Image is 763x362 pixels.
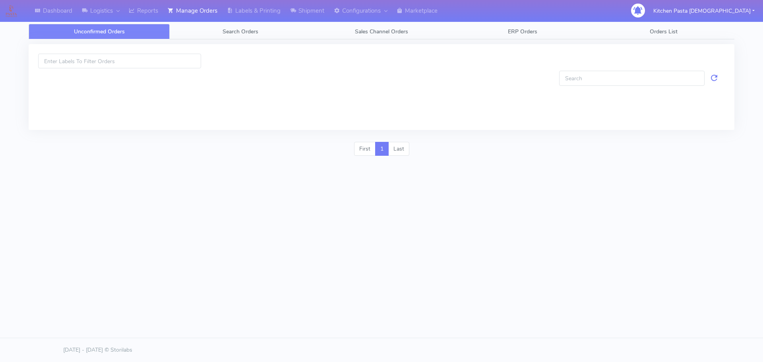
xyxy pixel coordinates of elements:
[223,28,258,35] span: Search Orders
[559,71,705,85] input: Search
[355,28,408,35] span: Sales Channel Orders
[375,142,389,156] a: 1
[74,28,125,35] span: Unconfirmed Orders
[29,24,734,39] ul: Tabs
[38,54,201,68] input: Enter Labels To Filter Orders
[650,28,678,35] span: Orders List
[647,3,761,19] button: Kitchen Pasta [DEMOGRAPHIC_DATA]
[508,28,537,35] span: ERP Orders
